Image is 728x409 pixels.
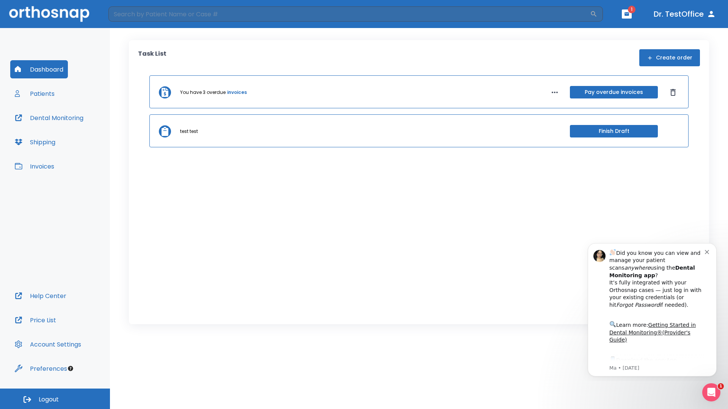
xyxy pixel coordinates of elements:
[33,121,100,134] a: App Store
[10,84,59,103] button: Patients
[129,12,135,18] button: Dismiss notification
[10,359,72,378] button: Preferences
[628,6,635,13] span: 1
[651,7,719,21] button: Dr. TestOffice
[10,133,60,151] button: Shipping
[227,89,247,96] a: invoices
[570,125,658,137] button: Finish Draft
[10,287,71,305] button: Help Center
[67,365,74,372] div: Tooltip anchor
[10,60,68,78] button: Dashboard
[570,86,658,98] button: Pay overdue invoices
[138,49,166,66] p: Task List
[702,383,720,401] iframe: Intercom live chat
[639,49,700,66] button: Create order
[10,109,88,127] button: Dental Monitoring
[576,236,728,381] iframe: Intercom notifications message
[10,157,59,175] button: Invoices
[9,6,89,22] img: Orthosnap
[180,128,198,135] p: test test
[180,89,226,96] p: You have 3 overdue
[10,335,86,353] button: Account Settings
[10,311,61,329] button: Price List
[33,128,129,135] p: Message from Ma, sent 5w ago
[108,6,590,22] input: Search by Patient Name or Case #
[39,395,59,404] span: Logout
[33,119,129,158] div: Download the app: | ​ Let us know if you need help getting started!
[667,86,679,98] button: Dismiss
[718,383,724,389] span: 1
